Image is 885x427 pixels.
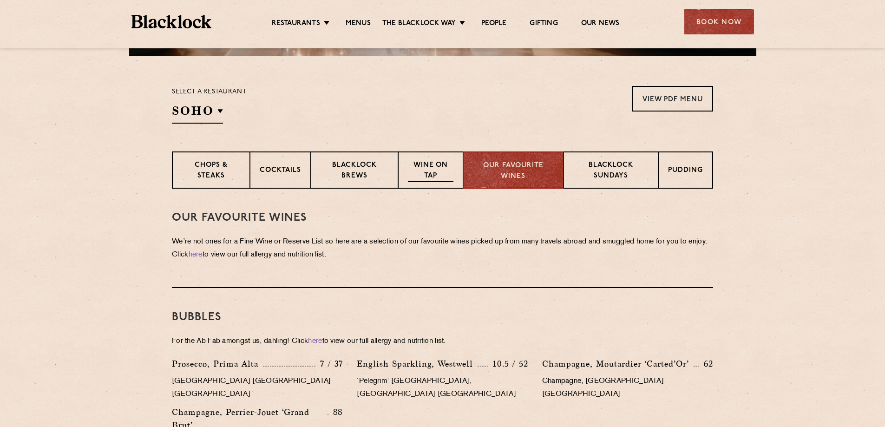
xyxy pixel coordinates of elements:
p: Pudding [668,165,703,177]
a: Menus [346,19,371,29]
p: We’re not ones for a Fine Wine or Reserve List so here are a selection of our favourite wines pic... [172,236,713,262]
p: Blacklock Sundays [573,160,649,182]
p: 7 / 37 [315,358,343,370]
p: Champagne, [GEOGRAPHIC_DATA] [GEOGRAPHIC_DATA] [542,375,713,401]
a: here [308,338,322,345]
p: Cocktails [260,165,301,177]
img: BL_Textured_Logo-footer-cropped.svg [131,15,212,28]
a: Restaurants [272,19,320,29]
p: Chops & Steaks [182,160,240,182]
a: People [481,19,506,29]
h2: SOHO [172,103,223,124]
p: Select a restaurant [172,86,247,98]
p: [GEOGRAPHIC_DATA] [GEOGRAPHIC_DATA] [GEOGRAPHIC_DATA] [172,375,343,401]
p: Blacklock Brews [321,160,388,182]
p: 10.5 / 52 [488,358,528,370]
a: here [189,251,203,258]
p: Wine on Tap [408,160,453,182]
a: Our News [581,19,620,29]
h3: bubbles [172,311,713,323]
p: 62 [699,358,713,370]
p: Our favourite wines [473,161,553,182]
p: Champagne, Moutardier ‘Carted’Or’ [542,357,694,370]
p: 88 [328,406,343,418]
a: View PDF Menu [632,86,713,112]
p: Prosecco, Prima Alta [172,357,263,370]
p: English Sparkling, Westwell [357,357,478,370]
h3: Our Favourite Wines [172,212,713,224]
a: Gifting [530,19,557,29]
p: For the Ab Fab amongst us, dahling! Click to view our full allergy and nutrition list. [172,335,713,348]
a: The Blacklock Way [382,19,456,29]
p: ‘Pelegrim’ [GEOGRAPHIC_DATA], [GEOGRAPHIC_DATA] [GEOGRAPHIC_DATA] [357,375,528,401]
div: Book Now [684,9,754,34]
